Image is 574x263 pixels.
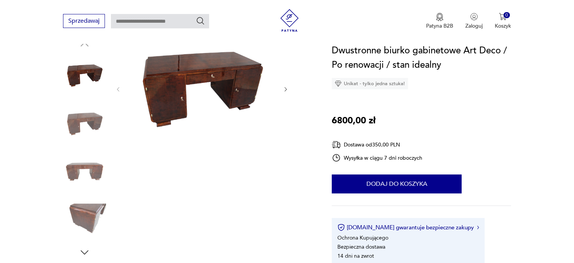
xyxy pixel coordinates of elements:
[477,226,479,229] img: Ikona strzałki w prawo
[337,224,479,231] button: [DOMAIN_NAME] gwarantuje bezpieczne zakupy
[196,16,205,25] button: Szukaj
[332,174,462,193] button: Dodaj do koszyka
[63,150,106,193] img: Zdjęcie produktu Dwustronne biurko gabinetowe Art Deco / Po renowacji / stan idealny
[470,13,478,20] img: Ikonka użytkownika
[426,13,453,30] a: Ikona medaluPatyna B2B
[426,13,453,30] button: Patyna B2B
[337,224,345,231] img: Ikona certyfikatu
[426,22,453,30] p: Patyna B2B
[63,199,106,242] img: Zdjęcie produktu Dwustronne biurko gabinetowe Art Deco / Po renowacji / stan idealny
[503,12,510,19] div: 0
[495,22,511,30] p: Koszyk
[63,14,105,28] button: Sprzedawaj
[465,13,483,30] button: Zaloguj
[335,80,342,87] img: Ikona diamentu
[465,22,483,30] p: Zaloguj
[337,234,388,241] li: Ochrona Kupującego
[278,9,301,32] img: Patyna - sklep z meblami i dekoracjami vintage
[332,44,511,72] h1: Dwustronne biurko gabinetowe Art Deco / Po renowacji / stan idealny
[129,39,275,139] img: Zdjęcie produktu Dwustronne biurko gabinetowe Art Deco / Po renowacji / stan idealny
[337,252,374,260] li: 14 dni na zwrot
[332,140,341,149] img: Ikona dostawy
[332,140,422,149] div: Dostawa od 350,00 PLN
[495,13,511,30] button: 0Koszyk
[436,13,443,21] img: Ikona medalu
[63,102,106,145] img: Zdjęcie produktu Dwustronne biurko gabinetowe Art Deco / Po renowacji / stan idealny
[332,153,422,162] div: Wysyłka w ciągu 7 dni roboczych
[63,19,105,24] a: Sprzedawaj
[499,13,506,20] img: Ikona koszyka
[337,243,385,251] li: Bezpieczna dostawa
[332,78,408,89] div: Unikat - tylko jedna sztuka!
[332,114,375,128] p: 6800,00 zł
[63,54,106,97] img: Zdjęcie produktu Dwustronne biurko gabinetowe Art Deco / Po renowacji / stan idealny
